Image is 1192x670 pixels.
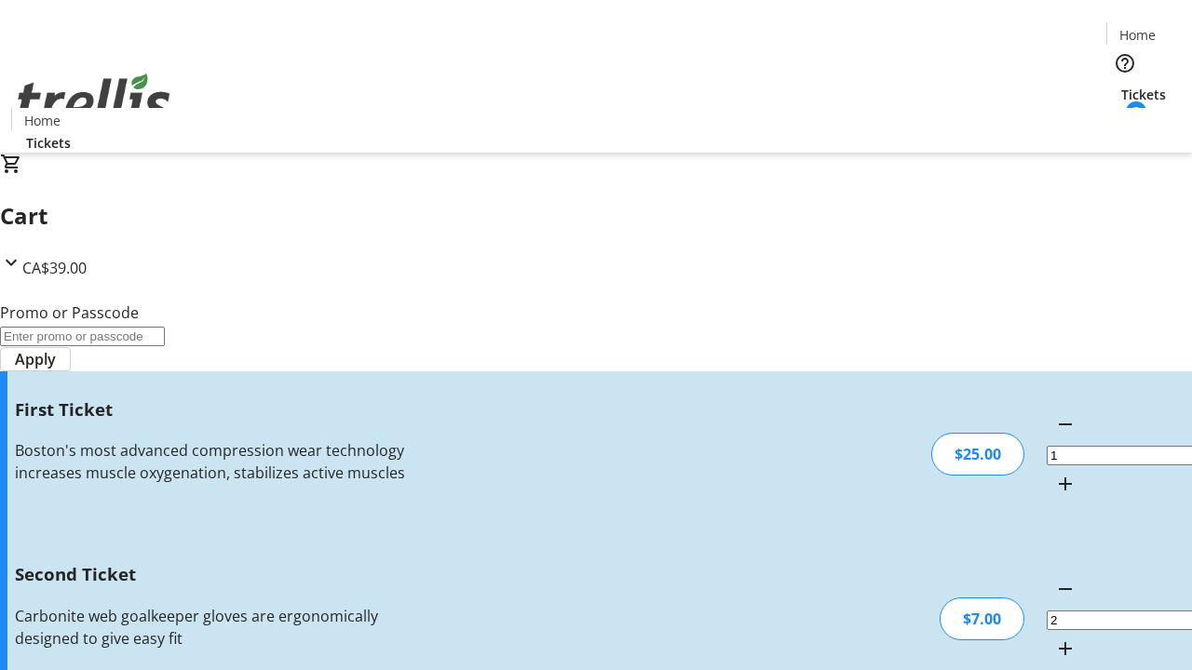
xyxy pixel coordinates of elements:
a: Home [12,111,72,130]
div: Boston's most advanced compression wear technology increases muscle oxygenation, stabilizes activ... [15,439,422,484]
button: Decrement by one [1047,570,1084,608]
h3: First Ticket [15,396,422,422]
span: Tickets [1121,85,1166,104]
a: Tickets [1106,85,1181,104]
button: Increment by one [1047,465,1084,502]
button: Cart [1106,104,1144,141]
h3: Second Ticket [15,561,422,587]
button: Increment by one [1047,630,1084,667]
img: Orient E2E Organization 9N6DeoeNRN's Logo [11,53,177,146]
div: Carbonite web goalkeeper gloves are ergonomically designed to give easy fit [15,605,422,650]
span: Apply [15,348,56,370]
span: Home [1119,25,1156,45]
button: Decrement by one [1047,406,1084,443]
div: $7.00 [940,597,1024,640]
a: Home [1107,25,1167,45]
button: Help [1106,45,1144,82]
span: Home [24,111,61,130]
a: Tickets [11,133,86,153]
span: Tickets [26,133,71,153]
div: $25.00 [931,433,1024,476]
span: CA$39.00 [22,258,87,278]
